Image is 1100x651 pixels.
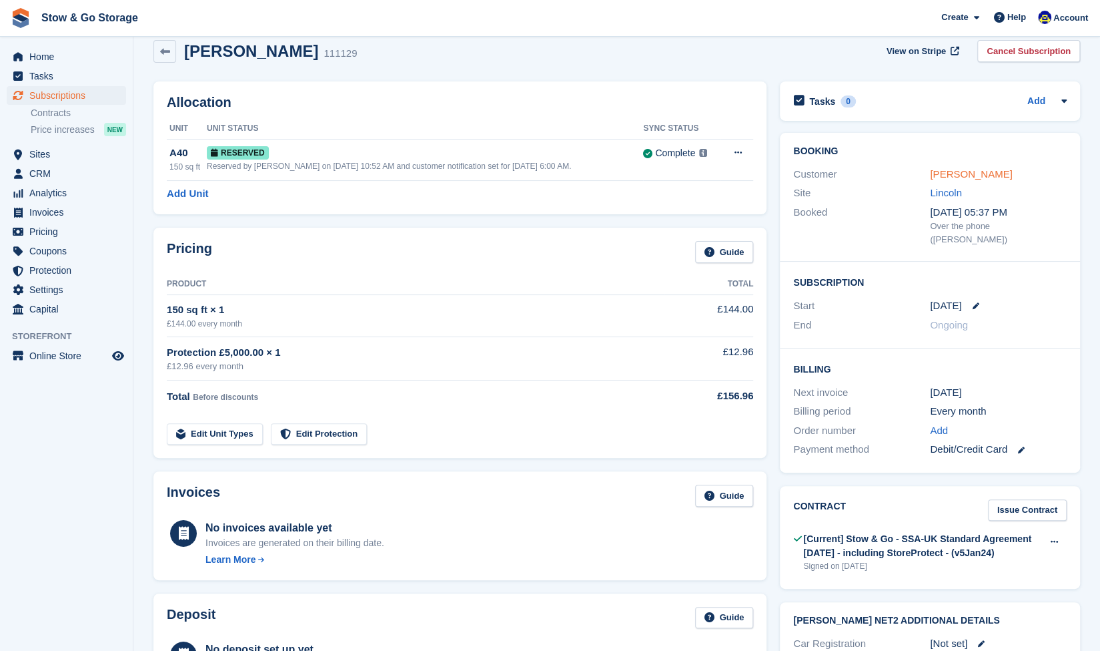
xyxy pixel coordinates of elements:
a: Lincoln [930,187,962,198]
span: View on Stripe [887,45,946,58]
span: CRM [29,164,109,183]
a: Add Unit [167,186,208,202]
h2: Allocation [167,95,753,110]
div: [DATE] [930,385,1067,401]
img: stora-icon-8386f47178a22dfd0bd8f6a31ec36ba5ce8667c1dd55bd0f319d3a0aa187defe.svg [11,8,31,28]
span: Create [941,11,968,24]
span: Storefront [12,330,133,343]
div: Over the phone ([PERSON_NAME]) [930,220,1067,246]
span: Coupons [29,242,109,260]
div: Reserved by [PERSON_NAME] on [DATE] 10:52 AM and customer notification set for [DATE] 6:00 AM. [207,160,643,172]
span: Subscriptions [29,86,109,105]
a: menu [7,222,126,241]
th: Product [167,274,664,295]
h2: [PERSON_NAME] Net2 Additional Details [793,616,1067,626]
a: menu [7,203,126,222]
div: No invoices available yet [205,520,384,536]
div: £144.00 every month [167,318,664,330]
span: Reserved [207,146,269,160]
span: Analytics [29,184,109,202]
th: Total [664,274,754,295]
a: Add [1027,94,1045,110]
img: Rob Good-Stephenson [1038,11,1051,24]
a: menu [7,280,126,299]
div: A40 [169,146,207,161]
span: Sites [29,145,109,164]
span: Home [29,47,109,66]
td: £12.96 [664,337,754,381]
a: menu [7,86,126,105]
div: NEW [104,123,126,136]
a: Guide [695,241,754,263]
a: menu [7,145,126,164]
div: 150 sq ft × 1 [167,302,664,318]
div: £12.96 every month [167,360,664,373]
h2: Tasks [809,95,835,107]
a: Preview store [110,348,126,364]
div: [Current] Stow & Go - SSA-UK Standard Agreement [DATE] - including StoreProtect - (v5Jan24) [803,532,1042,560]
div: Signed on [DATE] [803,560,1042,572]
div: Complete [655,146,695,160]
a: Guide [695,485,754,507]
a: menu [7,184,126,202]
h2: Subscription [793,275,1067,288]
h2: [PERSON_NAME] [184,42,318,60]
div: Order number [793,423,930,439]
a: menu [7,261,126,280]
h2: Billing [793,362,1067,375]
th: Sync Status [643,118,720,140]
span: Total [167,391,190,402]
div: Every month [930,404,1067,419]
span: Price increases [31,124,95,136]
span: Settings [29,280,109,299]
h2: Booking [793,146,1067,157]
span: Ongoing [930,319,968,331]
span: Pricing [29,222,109,241]
a: Issue Contract [988,499,1067,521]
span: Tasks [29,67,109,85]
a: Edit Protection [271,423,367,445]
span: Help [1007,11,1026,24]
span: Online Store [29,347,109,365]
a: menu [7,164,126,183]
div: Start [793,298,930,314]
a: [PERSON_NAME] [930,168,1012,180]
a: menu [7,242,126,260]
div: Learn More [205,553,255,567]
div: Billing period [793,404,930,419]
a: Edit Unit Types [167,423,263,445]
a: Learn More [205,553,384,567]
div: Payment method [793,442,930,457]
time: 2025-10-03 00:00:00 UTC [930,298,961,314]
div: End [793,318,930,333]
td: £144.00 [664,294,754,337]
div: Debit/Credit Card [930,442,1067,457]
img: icon-info-grey-7440780725fd019a000dd9b08b2336e03edf1995a4989e88bcd33f0948082b44.svg [699,149,707,157]
div: 150 sq ft [169,161,207,173]
div: [DATE] 05:37 PM [930,205,1067,220]
a: Price increases NEW [31,122,126,137]
h2: Invoices [167,485,220,507]
div: Invoices are generated on their billing date. [205,536,384,550]
a: Contracts [31,107,126,120]
th: Unit Status [207,118,643,140]
a: Stow & Go Storage [36,7,143,29]
div: 0 [841,95,856,107]
div: Next invoice [793,385,930,401]
div: £156.96 [664,389,754,404]
a: menu [7,47,126,66]
span: Before discounts [193,393,258,402]
a: Add [930,423,948,439]
th: Unit [167,118,207,140]
span: Protection [29,261,109,280]
h2: Contract [793,499,846,521]
div: 111129 [324,46,357,61]
div: Protection £5,000.00 × 1 [167,345,664,361]
a: menu [7,67,126,85]
span: Capital [29,300,109,318]
div: Customer [793,167,930,182]
div: Booked [793,205,930,246]
a: Cancel Subscription [977,40,1080,62]
span: Invoices [29,203,109,222]
a: Guide [695,607,754,629]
